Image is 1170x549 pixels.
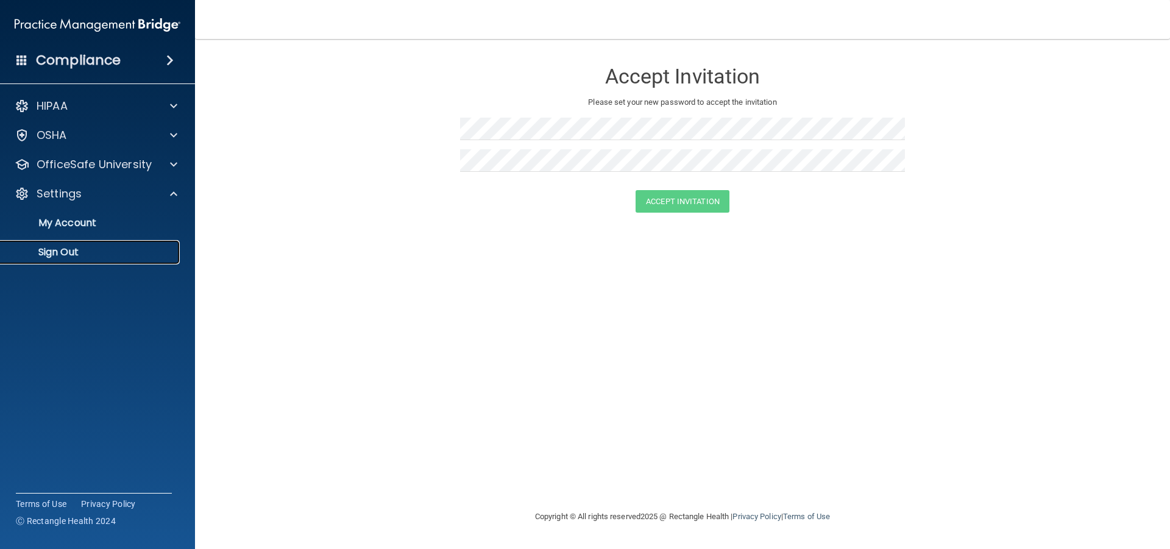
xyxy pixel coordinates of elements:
a: Settings [15,186,177,201]
p: HIPAA [37,99,68,113]
iframe: Drift Widget Chat Controller [959,462,1155,511]
button: Accept Invitation [636,190,729,213]
p: OSHA [37,128,67,143]
p: Please set your new password to accept the invitation [469,95,896,110]
p: OfficeSafe University [37,157,152,172]
a: OfficeSafe University [15,157,177,172]
a: HIPAA [15,99,177,113]
a: Privacy Policy [732,512,781,521]
a: Privacy Policy [81,498,136,510]
div: Copyright © All rights reserved 2025 @ Rectangle Health | | [460,497,905,536]
h3: Accept Invitation [460,65,905,88]
a: Terms of Use [16,498,66,510]
a: Terms of Use [783,512,830,521]
p: My Account [8,217,174,229]
img: PMB logo [15,13,180,37]
p: Sign Out [8,246,174,258]
span: Ⓒ Rectangle Health 2024 [16,515,116,527]
p: Settings [37,186,82,201]
h4: Compliance [36,52,121,69]
a: OSHA [15,128,177,143]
